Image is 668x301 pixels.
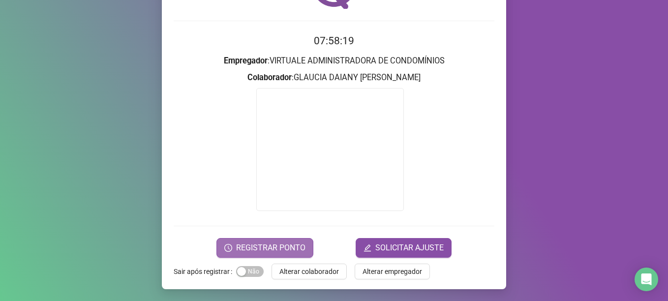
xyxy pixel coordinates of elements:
h3: : VIRTUALE ADMINISTRADORA DE CONDOMÍNIOS [174,55,494,67]
span: Alterar empregador [363,266,422,277]
span: SOLICITAR AJUSTE [375,242,444,254]
button: Alterar colaborador [272,264,347,279]
div: Open Intercom Messenger [635,268,658,291]
time: 07:58:19 [314,35,354,47]
label: Sair após registrar [174,264,236,279]
strong: Empregador [224,56,268,65]
button: editSOLICITAR AJUSTE [356,238,452,258]
button: Alterar empregador [355,264,430,279]
h3: : GLAUCIA DAIANY [PERSON_NAME] [174,71,494,84]
button: REGISTRAR PONTO [216,238,313,258]
span: Alterar colaborador [279,266,339,277]
span: edit [364,244,371,252]
span: REGISTRAR PONTO [236,242,305,254]
strong: Colaborador [247,73,292,82]
span: clock-circle [224,244,232,252]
